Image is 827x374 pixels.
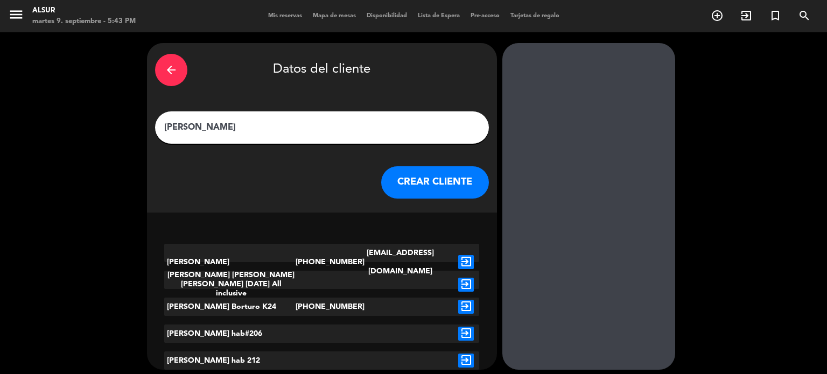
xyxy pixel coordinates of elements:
[163,120,481,135] input: Escriba nombre, correo electrónico o número de teléfono...
[361,13,412,19] span: Disponibilidad
[32,16,136,27] div: martes 9. septiembre - 5:43 PM
[296,298,348,316] div: [PHONE_NUMBER]
[711,9,724,22] i: add_circle_outline
[458,327,474,341] i: exit_to_app
[165,63,178,76] i: arrow_back
[740,9,753,22] i: exit_to_app
[458,255,474,269] i: exit_to_app
[164,351,296,370] div: [PERSON_NAME] hab 212
[307,13,361,19] span: Mapa de mesas
[8,6,24,23] i: menu
[32,5,136,16] div: Alsur
[458,300,474,314] i: exit_to_app
[412,13,465,19] span: Lista de Espera
[155,51,489,89] div: Datos del cliente
[505,13,565,19] span: Tarjetas de regalo
[263,13,307,19] span: Mis reservas
[164,298,296,316] div: [PERSON_NAME] Borturo K24
[8,6,24,26] button: menu
[769,9,782,22] i: turned_in_not
[164,244,296,280] div: [PERSON_NAME]
[798,9,811,22] i: search
[296,244,348,280] div: [PHONE_NUMBER]
[458,278,474,292] i: exit_to_app
[381,166,489,199] button: CREAR CLIENTE
[465,13,505,19] span: Pre-acceso
[348,244,453,280] div: [EMAIL_ADDRESS][DOMAIN_NAME]
[458,354,474,368] i: exit_to_app
[164,271,296,298] div: [PERSON_NAME] [PERSON_NAME] [PERSON_NAME] [DATE] All inclusive
[164,324,296,343] div: [PERSON_NAME] hab#206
